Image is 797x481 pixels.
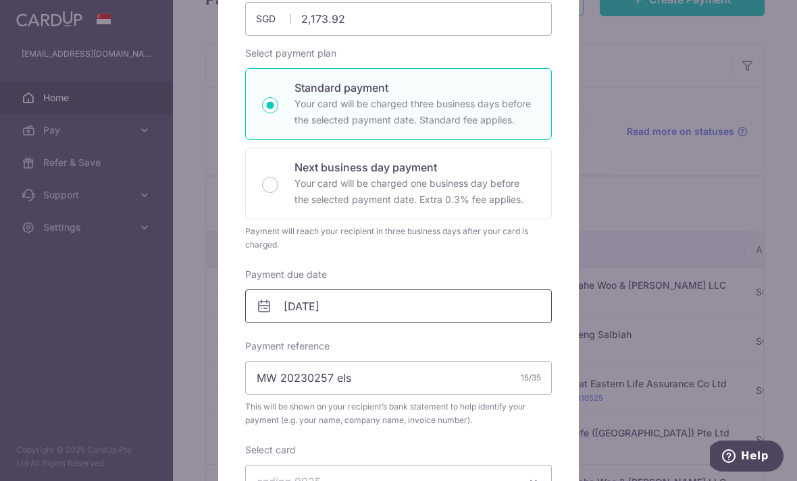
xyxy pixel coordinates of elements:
[710,441,783,474] iframe: Opens a widget where you can find more information
[245,400,552,427] span: This will be shown on your recipient’s bank statement to help identify your payment (e.g. your na...
[294,175,535,208] p: Your card will be charged one business day before the selected payment date. Extra 0.3% fee applies.
[294,80,535,96] p: Standard payment
[245,225,552,252] div: Payment will reach your recipient in three business days after your card is charged.
[521,371,541,385] div: 15/35
[245,289,552,323] input: DD / MM / YYYY
[294,159,535,175] p: Next business day payment
[294,96,535,128] p: Your card will be charged three business days before the selected payment date. Standard fee appl...
[245,47,336,60] label: Select payment plan
[245,339,330,353] label: Payment reference
[245,268,327,281] label: Payment due date
[256,12,291,26] span: SGD
[245,443,296,457] label: Select card
[245,2,552,36] input: 0.00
